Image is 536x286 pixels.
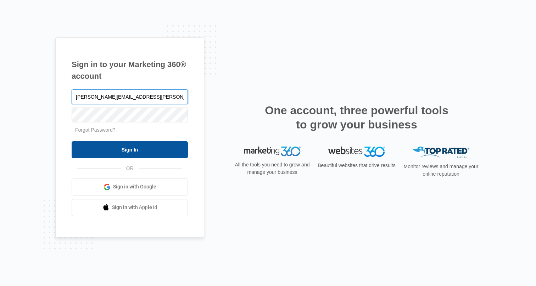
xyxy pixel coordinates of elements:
[72,199,188,216] a: Sign in with Apple Id
[72,178,188,196] a: Sign in with Google
[413,147,469,158] img: Top Rated Local
[75,127,116,133] a: Forgot Password?
[263,103,451,132] h2: One account, three powerful tools to grow your business
[113,183,156,191] span: Sign in with Google
[112,204,157,211] span: Sign in with Apple Id
[328,147,385,157] img: Websites 360
[72,59,188,82] h1: Sign in to your Marketing 360® account
[401,163,481,178] p: Monitor reviews and manage your online reputation
[121,165,139,172] span: OR
[317,162,396,169] p: Beautiful websites that drive results
[244,147,301,156] img: Marketing 360
[72,141,188,158] input: Sign In
[72,89,188,104] input: Email
[233,161,312,176] p: All the tools you need to grow and manage your business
